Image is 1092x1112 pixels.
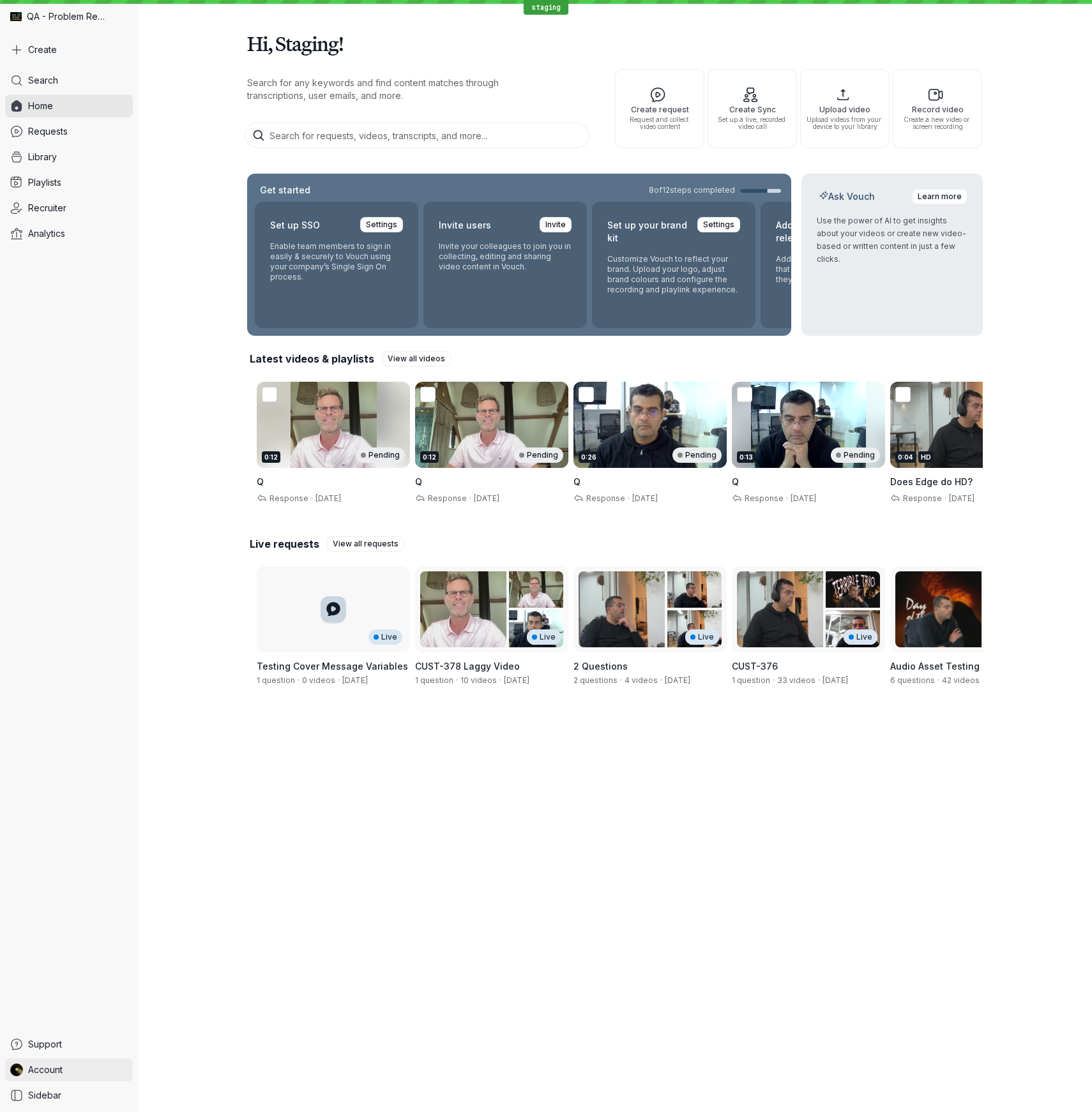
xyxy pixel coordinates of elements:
span: 1 question [257,675,295,685]
span: 42 videos [942,675,980,685]
div: 0:12 [262,451,280,463]
span: 4 videos [625,675,658,685]
div: Pending [831,447,880,463]
a: View all videos [382,351,451,366]
button: Upload videoUpload videos from your device to your library [800,69,890,148]
span: · [308,493,315,504]
span: Q [732,476,739,487]
img: Staging Problem Reproduction avatar [10,1063,23,1076]
button: Create [5,38,133,61]
div: 0:04 [895,451,916,463]
div: QA - Problem Reproduction [5,5,133,28]
span: Sidebar [28,1089,61,1102]
p: Add your own content release form that responders agree to when they record using Vouch. [776,254,909,285]
span: · [295,675,302,686]
p: Search for any keywords and find content matches through transcriptions, user emails, and more. [247,77,554,102]
span: Account [28,1063,63,1076]
a: Staging Problem Reproduction avatarAccount [5,1058,133,1081]
span: · [618,675,625,686]
span: Recruiter [28,202,66,214]
div: Pending [514,447,563,463]
p: Enable team members to sign in easily & securely to Vouch using your company’s Single Sign On pro... [270,241,403,282]
img: QA - Problem Reproduction avatar [10,11,22,22]
span: Invite [545,218,566,231]
span: · [625,493,632,504]
h2: Live requests [250,537,319,551]
span: View all requests [333,537,398,550]
span: [DATE] [315,493,341,503]
span: Create a new video or screen recording [899,116,976,130]
span: Create [28,43,57,56]
h2: Ask Vouch [817,190,877,203]
span: Q [257,476,264,487]
span: Created by Staging Problem Reproduction [342,675,368,685]
span: 10 videos [460,675,497,685]
span: [DATE] [949,493,974,503]
a: Invite [540,217,572,232]
input: Search for requests, videos, transcripts, and more... [245,123,589,148]
span: Home [28,100,53,112]
a: Settings [697,217,740,232]
span: 33 videos [777,675,815,685]
span: Playlists [28,176,61,189]
p: Invite your colleagues to join you in collecting, editing and sharing video content in Vouch. [439,241,572,272]
span: [DATE] [632,493,658,503]
a: Analytics [5,222,133,245]
span: · [935,675,942,686]
span: Library [28,151,57,163]
p: Customize Vouch to reflect your brand. Upload your logo, adjust brand colours and configure the r... [607,254,740,295]
a: Library [5,146,133,169]
span: · [335,675,342,686]
a: Recruiter [5,197,133,220]
span: Search [28,74,58,87]
span: 0 videos [302,675,335,685]
span: Q [415,476,422,487]
span: Settings [366,218,397,231]
span: · [497,675,504,686]
span: Requests [28,125,68,138]
span: · [467,493,474,504]
h1: Hi, Staging! [247,26,983,61]
div: Pending [672,447,722,463]
span: Learn more [918,190,962,203]
a: Support [5,1033,133,1056]
div: Pending [356,447,405,463]
span: Does Edge do HD? [890,476,973,487]
button: Record videoCreate a new video or screen recording [893,69,982,148]
span: Response [900,493,942,503]
span: · [815,675,823,686]
div: 0:26 [579,451,599,463]
span: 2 Questions [573,661,628,672]
a: 8of12steps completed [649,185,781,195]
h2: Add your content release form [776,217,858,246]
span: · [784,493,791,504]
span: Testing Cover Message Variables [257,661,408,672]
span: View all videos [388,352,445,365]
span: · [980,675,987,686]
span: Created by Staging Problem Reproduction [665,675,690,685]
h2: Set up your brand kit [607,217,690,246]
span: · [942,493,949,504]
button: Create requestRequest and collect video content [615,69,704,148]
span: [DATE] [791,493,816,503]
span: Created by Staging Problem Reproduction [823,675,848,685]
span: Settings [703,218,734,231]
a: Playlists [5,171,133,194]
span: CUST-376 [732,661,778,672]
a: Home [5,94,133,117]
span: Q [573,476,580,487]
a: View all requests [327,536,404,552]
span: Support [28,1038,62,1051]
span: 8 of 12 steps completed [649,185,735,195]
span: Response [742,493,784,503]
span: Analytics [28,227,65,240]
h2: Invite users [439,217,491,234]
span: 1 question [415,675,453,685]
h2: Get started [257,184,313,197]
span: CUST-378 Laggy Video [415,661,520,672]
a: Sidebar [5,1084,133,1107]
h2: Latest videos & playlists [250,352,374,366]
span: Response [267,493,308,503]
span: Set up a live, recorded video call [713,116,791,130]
h2: Set up SSO [270,217,320,234]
